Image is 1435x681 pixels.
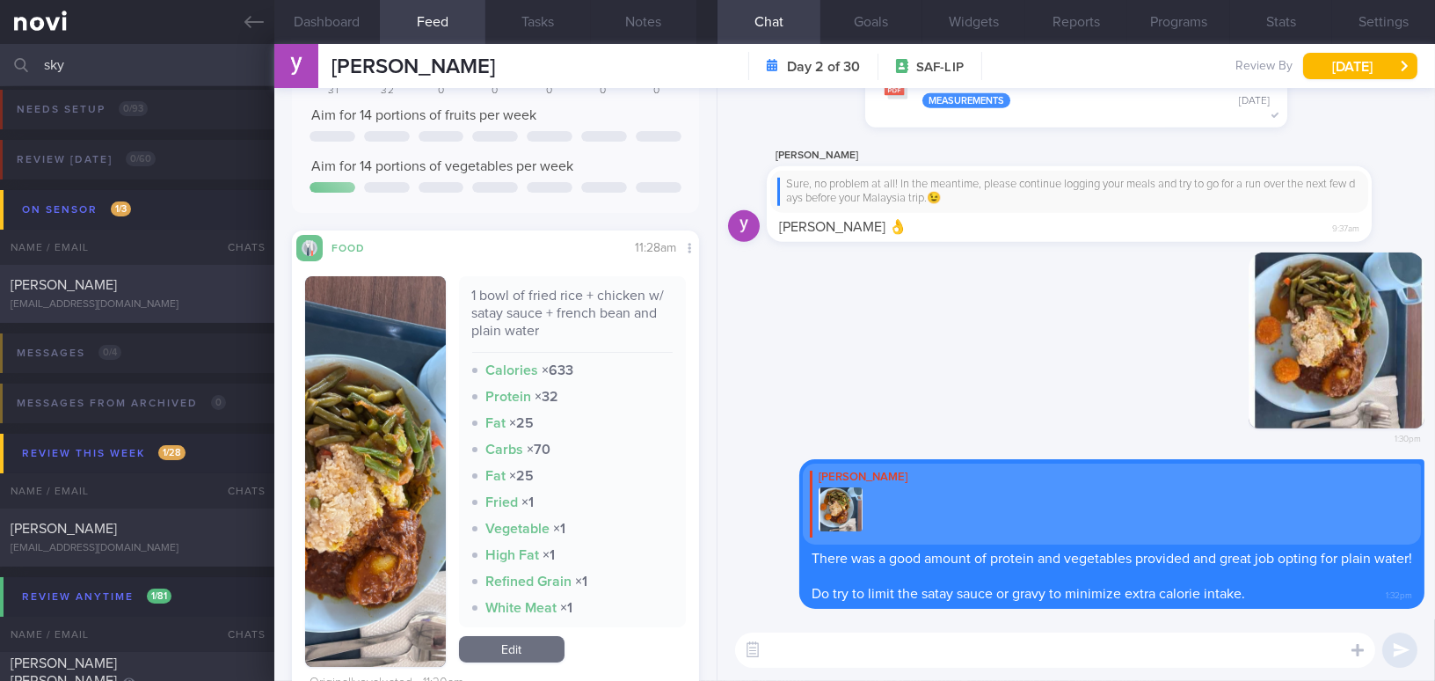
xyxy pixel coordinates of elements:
div: Review [DATE] [12,148,160,172]
strong: Vegetable [486,522,550,536]
div: [DATE] [1239,95,1270,108]
div: 1 bowl of fried rice + chicken w/ satay sauce + french bean and plain water [472,287,674,353]
div: [EMAIL_ADDRESS][DOMAIN_NAME] [11,298,264,311]
div: On sensor [18,198,135,222]
img: 1 bowl of fried rice + chicken w/ satay sauce + french bean and plain water [305,276,446,667]
span: 1 / 81 [147,589,171,604]
div: 0 [579,84,627,98]
span: Aim for 14 portions of vegetables per week [311,159,573,173]
strong: Fat [486,416,506,430]
span: [PERSON_NAME] [11,278,117,292]
strong: Day 2 of 30 [787,58,860,76]
div: 0 [633,84,681,98]
div: [PERSON_NAME] [810,471,1414,485]
strong: × 1 [522,495,535,509]
strong: Fried [486,495,519,509]
strong: Refined Grain [486,575,572,589]
a: Edit [459,636,565,663]
span: Aim for 14 portions of fruits per week [311,108,536,122]
strong: × 25 [510,469,535,483]
strong: × 633 [543,363,574,377]
div: Needs setup [12,98,152,121]
div: Review this week [18,442,190,465]
strong: Calories [486,363,539,377]
div: Measurements [922,93,1010,108]
span: [PERSON_NAME] 👌 [779,220,907,234]
div: Review anytime [18,585,176,609]
span: 0 / 93 [119,101,148,116]
div: Chats [204,473,274,509]
div: 0 [525,84,573,98]
button: Weight, Blood Pressure, and Waist Circumference 1 Measurements [DATE] [874,62,1278,117]
span: 1 / 3 [111,201,131,216]
img: Photo by Mee Li [1249,253,1424,428]
img: Replying to photo by Mee Li [819,487,863,531]
span: [PERSON_NAME] [11,522,117,536]
span: 0 / 4 [98,345,121,360]
span: 1 / 28 [158,445,186,460]
strong: Carbs [486,443,524,457]
span: 9:37am [1332,218,1359,235]
span: [PERSON_NAME] [331,56,495,77]
span: 0 / 60 [126,151,156,166]
span: There was a good amount of protein and vegetables provided and great job opting for plain water! [812,552,1412,566]
div: Messages from Archived [12,392,230,415]
div: [PERSON_NAME] [767,145,1424,166]
strong: White Meat [486,601,557,615]
div: Messages [12,341,126,365]
strong: Protein [486,390,532,404]
strong: × 1 [561,601,573,615]
strong: × 1 [554,522,566,536]
span: 1:32pm [1386,585,1412,602]
div: Sure, no problem at all! In the meantime, please continue logging your meals and try to go for a ... [777,178,1361,207]
span: Do try to limit the satay sauce or gravy to minimize extra calorie intake. [812,587,1245,601]
span: SAF-LIP [916,59,964,77]
strong: × 25 [510,416,535,430]
div: 0 [417,84,465,98]
div: Chats [204,617,274,652]
div: 31 [310,84,358,98]
div: 0 [471,84,520,98]
span: Review By [1235,59,1293,75]
button: [DATE] [1303,53,1417,79]
strong: Fat [486,469,506,483]
span: 11:28am [635,242,676,254]
div: Weight, Blood Pressure, and Waist Circumference 1 [922,73,1270,108]
div: 32 [363,84,412,98]
strong: × 32 [535,390,559,404]
span: 1:30pm [1395,428,1421,445]
strong: × 70 [528,443,551,457]
strong: × 1 [543,548,556,562]
div: Food [323,239,393,254]
div: Chats [204,230,274,265]
strong: High Fat [486,548,540,562]
div: [EMAIL_ADDRESS][DOMAIN_NAME] [11,542,264,555]
span: 0 [211,395,226,410]
strong: × 1 [576,575,588,589]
